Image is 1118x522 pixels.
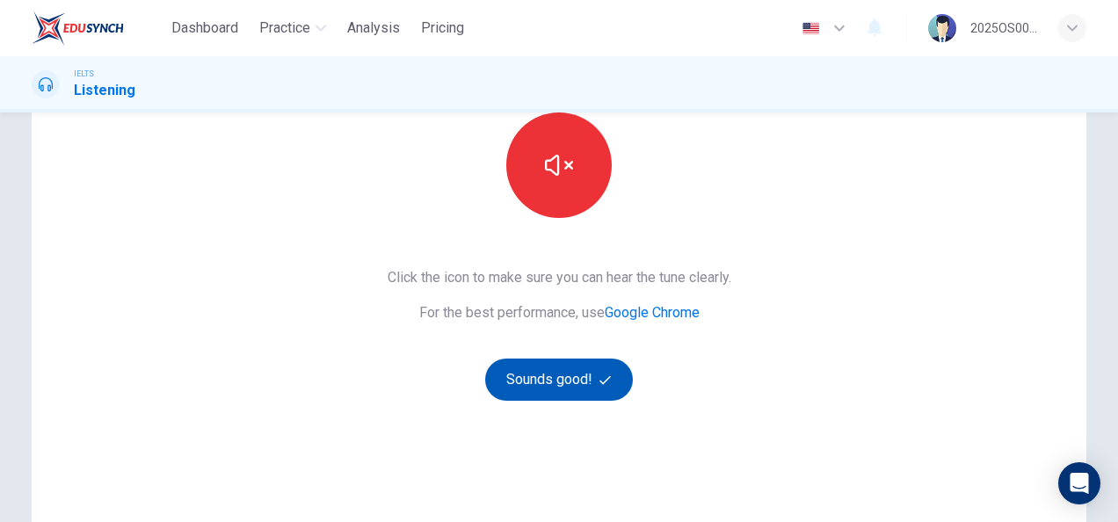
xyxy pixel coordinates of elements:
[928,14,956,42] img: Profile picture
[347,18,400,39] span: Analysis
[388,302,731,323] span: For the best performance, use
[74,68,94,80] span: IELTS
[259,18,310,39] span: Practice
[252,12,333,44] button: Practice
[421,18,464,39] span: Pricing
[485,359,633,401] button: Sounds good!
[164,12,245,44] button: Dashboard
[970,18,1037,39] div: 2025OS00108 NOR SHAHIRA
[605,304,700,321] a: Google Chrome
[414,12,471,44] button: Pricing
[171,18,238,39] span: Dashboard
[32,11,124,46] img: EduSynch logo
[32,11,164,46] a: EduSynch logo
[800,22,822,35] img: en
[340,12,407,44] button: Analysis
[1058,462,1100,504] div: Open Intercom Messenger
[388,267,731,288] span: Click the icon to make sure you can hear the tune clearly.
[74,80,135,101] h1: Listening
